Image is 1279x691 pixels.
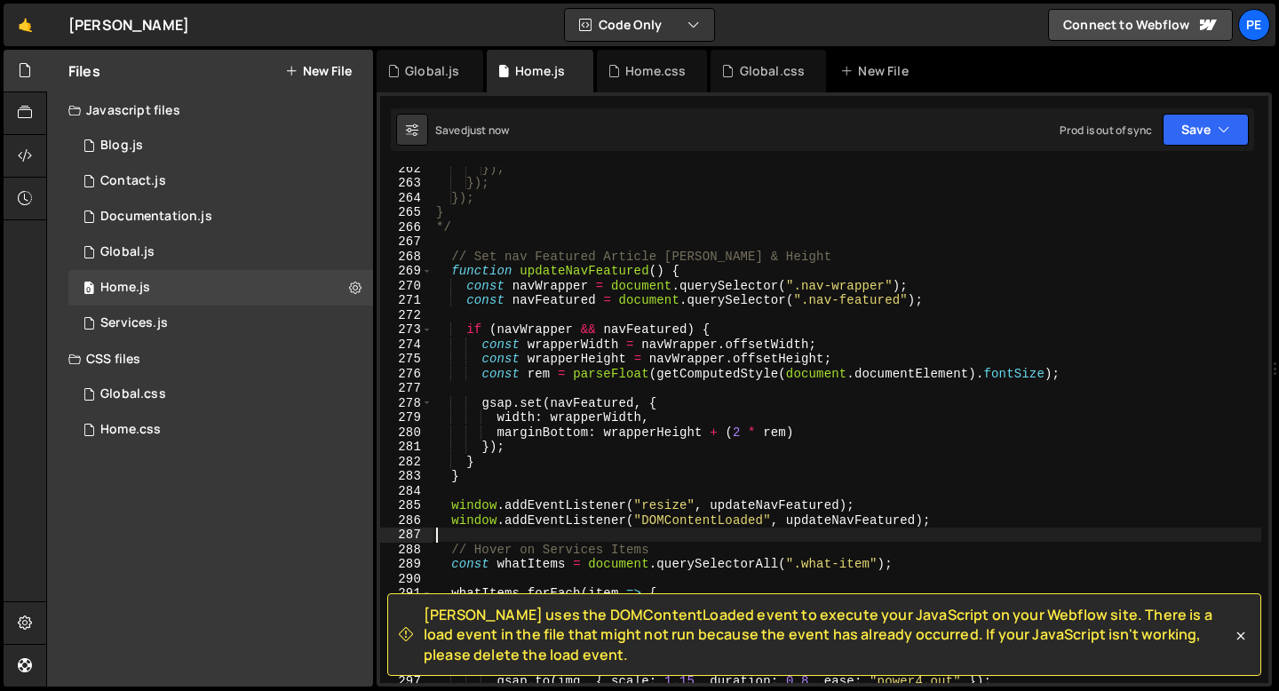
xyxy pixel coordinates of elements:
[740,62,806,80] div: Global.css
[625,62,686,80] div: Home.css
[380,322,433,338] div: 273
[100,173,166,189] div: Contact.js
[68,14,189,36] div: [PERSON_NAME]
[100,422,161,438] div: Home.css
[405,62,459,80] div: Global.js
[380,440,433,455] div: 281
[68,61,100,81] h2: Files
[1048,9,1233,41] a: Connect to Webflow
[68,163,373,199] div: 17084/47191.js
[100,280,150,296] div: Home.js
[68,234,373,270] div: 17084/47048.js
[380,469,433,484] div: 283
[100,315,168,331] div: Services.js
[285,64,352,78] button: New File
[380,645,433,660] div: 295
[380,410,433,425] div: 279
[83,282,94,297] span: 0
[380,205,433,220] div: 265
[1060,123,1152,138] div: Prod is out of sync
[380,674,433,689] div: 297
[68,412,373,448] div: 17084/47049.css
[467,123,509,138] div: just now
[380,455,433,470] div: 282
[380,631,433,646] div: 294
[1163,114,1249,146] button: Save
[380,250,433,265] div: 268
[380,162,433,177] div: 262
[380,572,433,587] div: 290
[100,138,143,154] div: Blog.js
[380,543,433,558] div: 288
[380,352,433,367] div: 275
[380,279,433,294] div: 270
[515,62,565,80] div: Home.js
[380,513,433,528] div: 286
[380,557,433,572] div: 289
[380,396,433,411] div: 278
[380,191,433,206] div: 264
[68,270,373,306] div: 17084/47047.js
[68,377,373,412] div: 17084/47050.css
[100,244,155,260] div: Global.js
[68,128,373,163] div: 17084/47211.js
[380,425,433,441] div: 280
[424,605,1232,664] span: [PERSON_NAME] uses the DOMContentLoaded event to execute your JavaScript on your Webflow site. Th...
[68,199,373,234] div: 17084/47227.js
[1238,9,1270,41] a: Pe
[565,9,714,41] button: Code Only
[68,306,373,341] div: 17084/47187.js
[47,341,373,377] div: CSS files
[380,381,433,396] div: 277
[380,586,433,601] div: 291
[100,386,166,402] div: Global.css
[47,92,373,128] div: Javascript files
[100,209,212,225] div: Documentation.js
[380,528,433,543] div: 287
[380,220,433,235] div: 266
[435,123,509,138] div: Saved
[380,234,433,250] div: 267
[380,367,433,382] div: 276
[380,338,433,353] div: 274
[380,293,433,308] div: 271
[380,176,433,191] div: 263
[380,660,433,675] div: 296
[380,616,433,631] div: 293
[840,62,915,80] div: New File
[380,498,433,513] div: 285
[380,308,433,323] div: 272
[380,264,433,279] div: 269
[4,4,47,46] a: 🤙
[380,601,433,616] div: 292
[380,484,433,499] div: 284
